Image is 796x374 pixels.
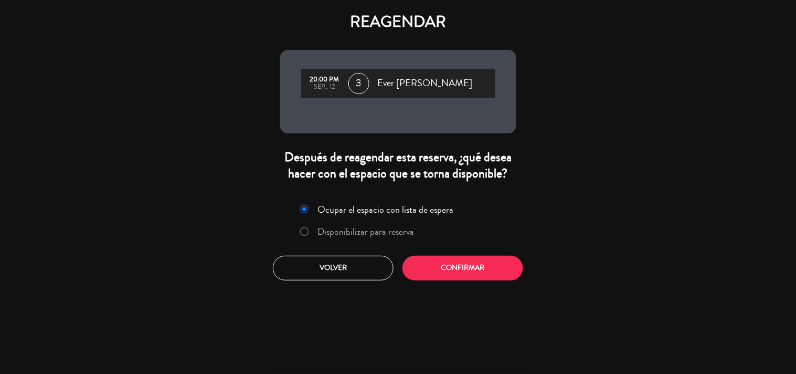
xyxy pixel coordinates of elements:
[402,256,523,280] button: Confirmar
[317,205,453,214] label: Ocupar el espacio con lista de espera
[306,76,343,84] div: 20:00 PM
[306,84,343,91] div: sep., 12
[317,227,414,236] label: Disponibilizar para reserva
[280,13,516,32] h4: REAGENDAR
[378,76,473,91] span: Ever [PERSON_NAME]
[280,149,516,182] div: Después de reagendar esta reserva, ¿qué desea hacer con el espacio que se torna disponible?
[273,256,394,280] button: Volver
[348,73,369,94] span: 3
